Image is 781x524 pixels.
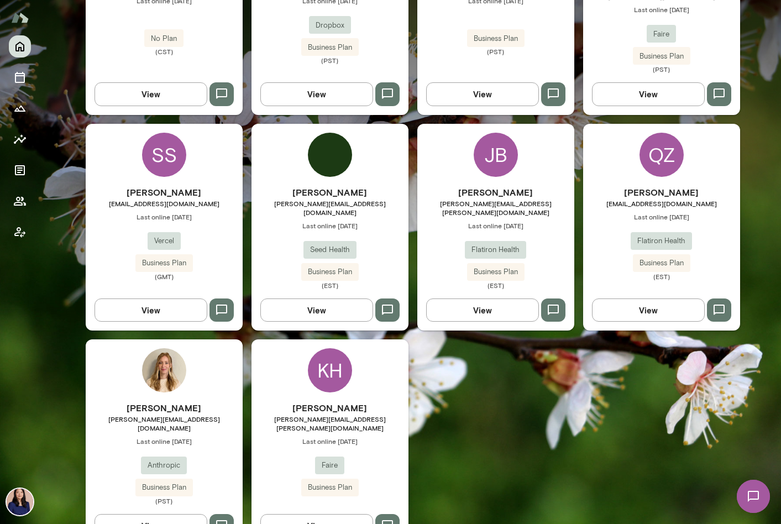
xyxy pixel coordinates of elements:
[426,298,539,322] button: View
[7,489,33,515] img: Leah Kim
[86,272,243,281] span: (GMT)
[251,221,408,230] span: Last online [DATE]
[135,482,193,493] span: Business Plan
[592,82,705,106] button: View
[86,415,243,432] span: [PERSON_NAME][EMAIL_ADDRESS][DOMAIN_NAME]
[426,82,539,106] button: View
[301,482,359,493] span: Business Plan
[144,33,184,44] span: No Plan
[417,199,574,217] span: [PERSON_NAME][EMAIL_ADDRESS][PERSON_NAME][DOMAIN_NAME]
[417,186,574,199] h6: [PERSON_NAME]
[9,159,31,181] button: Documents
[9,66,31,88] button: Sessions
[86,401,243,415] h6: [PERSON_NAME]
[583,186,740,199] h6: [PERSON_NAME]
[148,235,181,247] span: Vercel
[417,221,574,230] span: Last online [DATE]
[86,496,243,505] span: (PST)
[631,235,692,247] span: Flatiron Health
[142,348,186,392] img: Aubrey Morgan
[251,401,408,415] h6: [PERSON_NAME]
[9,221,31,243] button: Client app
[86,212,243,221] span: Last online [DATE]
[301,42,359,53] span: Business Plan
[9,35,31,57] button: Home
[260,82,373,106] button: View
[301,266,359,277] span: Business Plan
[640,133,684,177] div: QZ
[251,415,408,432] span: [PERSON_NAME][EMAIL_ADDRESS][PERSON_NAME][DOMAIN_NAME]
[633,51,690,62] span: Business Plan
[251,199,408,217] span: [PERSON_NAME][EMAIL_ADDRESS][DOMAIN_NAME]
[251,281,408,290] span: (EST)
[260,298,373,322] button: View
[9,97,31,119] button: Growth Plan
[583,199,740,208] span: [EMAIL_ADDRESS][DOMAIN_NAME]
[315,460,344,471] span: Faire
[135,258,193,269] span: Business Plan
[9,190,31,212] button: Members
[467,33,525,44] span: Business Plan
[592,298,705,322] button: View
[95,82,207,106] button: View
[467,266,525,277] span: Business Plan
[465,244,526,255] span: Flatiron Health
[251,186,408,199] h6: [PERSON_NAME]
[309,20,351,31] span: Dropbox
[647,29,676,40] span: Faire
[583,5,740,14] span: Last online [DATE]
[583,272,740,281] span: (EST)
[633,258,690,269] span: Business Plan
[303,244,357,255] span: Seed Health
[474,133,518,177] div: JB
[251,437,408,446] span: Last online [DATE]
[417,47,574,56] span: (PST)
[417,281,574,290] span: (EST)
[86,186,243,199] h6: [PERSON_NAME]
[86,47,243,56] span: (CST)
[308,348,352,392] div: KH
[11,7,29,28] img: Mento
[9,128,31,150] button: Insights
[86,199,243,208] span: [EMAIL_ADDRESS][DOMAIN_NAME]
[95,298,207,322] button: View
[141,460,187,471] span: Anthropic
[308,133,352,177] img: Monica Chin
[142,133,186,177] div: SS
[86,437,243,446] span: Last online [DATE]
[583,212,740,221] span: Last online [DATE]
[251,56,408,65] span: (PST)
[583,65,740,74] span: (PST)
